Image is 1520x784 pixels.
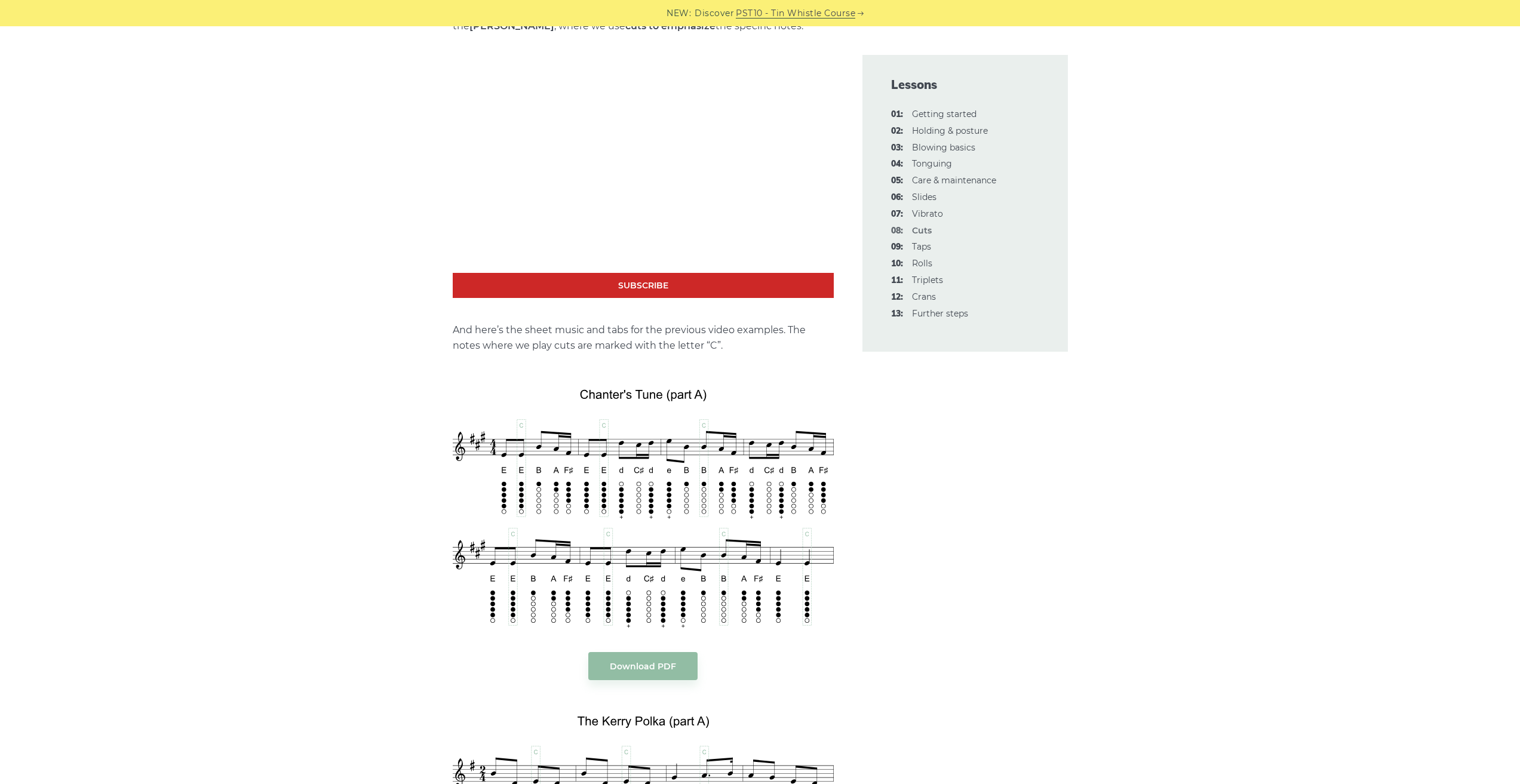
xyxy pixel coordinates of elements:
[453,322,834,353] p: And here’s the sheet music and tabs for the previous video examples. The notes where we play cuts...
[667,7,691,20] span: NEW:
[912,241,931,252] a: 09:Taps
[912,192,936,202] a: 06:Slides
[891,141,903,155] span: 03:
[912,291,936,302] a: 12:Crans
[912,125,988,136] a: 02:Holding & posture
[912,109,977,119] a: 01:Getting started
[912,308,968,319] a: 13:Further steps
[912,142,975,153] a: 03:Blowing basics
[695,7,734,20] span: Discover
[912,175,996,186] a: 05:Care & maintenance
[891,273,903,288] span: 11:
[891,207,903,222] span: 07:
[453,59,834,273] iframe: Tin Whistle Cuts - Chanter's Tune & Kerry Polka
[912,275,943,285] a: 11:Triplets
[891,190,903,205] span: 06:
[736,7,855,20] a: PST10 - Tin Whistle Course
[891,157,903,171] span: 04:
[891,124,903,139] span: 02:
[453,273,834,299] a: Subscribe
[912,225,932,236] strong: Cuts
[588,652,698,680] a: Download PDF
[891,257,903,271] span: 10:
[912,158,952,169] a: 04:Tonguing
[891,307,903,321] span: 13:
[891,240,903,254] span: 09:
[912,258,932,269] a: 10:Rolls
[453,378,834,628] img: Tin Whistle Cuts - Chanter's Tune
[891,76,1039,93] span: Lessons
[912,208,943,219] a: 07:Vibrato
[891,290,903,305] span: 12:
[891,174,903,188] span: 05:
[891,107,903,122] span: 01:
[891,224,903,238] span: 08:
